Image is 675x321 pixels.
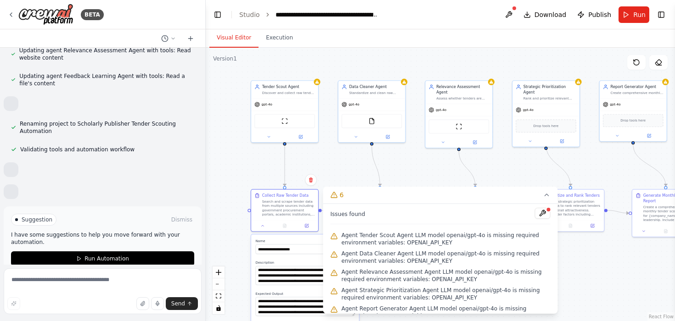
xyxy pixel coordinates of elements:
span: Run [633,10,646,19]
button: Send [166,297,198,310]
span: 6 [340,190,344,199]
div: Relevance Assessment AgentAssess whether tenders are relevant to {company_name} as a scholarly pu... [425,80,493,148]
g: Edge from 1076fc0c-8b6e-435d-ad88-52916785606b to 5410f0d2-b6f8-4260-97a6-e0a7c10216f7 [369,145,383,186]
button: No output available [559,222,582,229]
button: No output available [273,222,296,229]
div: Version 1 [213,55,237,62]
a: Studio [239,11,260,18]
button: Improve this prompt [7,297,20,310]
span: Updating agent Relevance Assessment Agent with tools: Read website content [19,47,194,61]
g: Edge from 72ebab5e-26e8-4bb3-9213-1851fec37e7c to 847b6f15-86a9-432b-bc02-104238e0ebbe [282,145,287,186]
a: React Flow attribution [649,314,674,319]
span: gpt-4o [610,102,620,106]
button: zoom out [213,278,225,290]
button: Hide left sidebar [211,8,224,21]
div: Report Generator Agent [611,84,664,89]
div: Standardize and clean raw tender data by extracting key metadata (deadlines, values, issuer detai... [349,91,402,95]
button: Click to speak your automation idea [151,297,164,310]
button: Execution [259,28,300,48]
div: Report Generator AgentCreate comprehensive monthly tender reports in professional format, includi... [599,80,667,142]
span: gpt-4o [262,102,272,106]
label: Description [256,260,355,265]
button: toggle interactivity [213,302,225,314]
img: ScrapeWebsiteTool [281,118,288,124]
span: gpt-4o [523,108,534,112]
div: Data Cleaner AgentStandardize and clean raw tender data by extracting key metadata (deadlines, va... [338,80,406,143]
button: fit view [213,290,225,302]
span: Agent Report Generator Agent LLM model openai/gpt-4o is missing required environment variables: O... [342,305,551,320]
span: Renaming project to Scholarly Publisher Tender Scouting Automation [20,120,194,135]
label: Expected Output [256,292,355,296]
div: Collect Raw Tender DataSearch and scrape tender data from multiple sources including government p... [251,189,319,232]
img: Logo [18,4,73,25]
img: FileReadTool [369,118,375,124]
div: Discover and collect raw tender data from multiple sources including government portals, academic... [262,91,315,95]
button: Dismiss [169,215,194,224]
button: zoom in [213,266,225,278]
button: Open in side panel [634,133,664,139]
div: Create comprehensive monthly tender reports in professional format, including executive summaries... [611,91,664,95]
div: Tender Scout AgentDiscover and collect raw tender data from multiple sources including government... [251,80,319,143]
p: I have some suggestions to help you move forward with your automation. [11,231,194,246]
button: Download [520,6,570,23]
span: Drop tools here [534,123,559,129]
div: BETA [81,9,104,20]
g: Edge from a6379d0e-9123-4054-8854-012b0bf83d45 to 69177225-40ca-4737-aeff-b250f243d2a8 [630,144,669,186]
button: Open in side panel [297,222,316,229]
div: Rank and prioritize relevant tenders by strategic fit, urgency, and business value using predefin... [523,96,576,100]
div: Strategic Prioritization Agent [523,84,576,95]
button: Delete node [305,174,317,186]
div: Prioritize and Rank Tenders [548,193,600,199]
button: Show right sidebar [655,8,668,21]
button: Publish [574,6,615,23]
span: Send [171,300,185,307]
button: Run Automation [11,251,194,266]
div: Assess whether tenders are relevant to {company_name} as a scholarly publisher by analyzing tende... [436,96,489,100]
div: Data Cleaner Agent [349,84,402,89]
div: Collect Raw Tender Data [262,193,309,199]
div: Strategic Prioritization AgentRank and prioritize relevant tenders by strategic fit, urgency, and... [512,80,580,147]
button: Open in side panel [583,222,602,229]
span: Updating agent Feedback Learning Agent with tools: Read a file's content [19,72,194,87]
span: Publish [588,10,611,19]
div: React Flow controls [213,266,225,314]
g: Edge from 28ff5591-2a0c-4fba-8310-6ad4d0bb0a0b to 8fda0088-b24f-447a-9214-f5131149b5e0 [456,151,478,186]
g: Edge from 847b6f15-86a9-432b-bc02-104238e0ebbe to 5410f0d2-b6f8-4260-97a6-e0a7c10216f7 [322,208,343,216]
button: Open in side panel [372,133,403,140]
span: Agent Strategic Prioritization Agent LLM model openai/gpt-4o is missing required environment vari... [342,287,551,301]
span: Agent Relevance Assessment Agent LLM model openai/gpt-4o is missing required environment variable... [342,268,551,283]
button: Upload files [136,297,149,310]
span: gpt-4o [436,108,446,112]
span: Validating tools and automation workflow [20,146,135,153]
button: Start a new chat [183,33,198,44]
span: Agent Tender Scout Agent LLM model openai/gpt-4o is missing required environment variables: OPENA... [342,232,551,246]
button: Open in side panel [460,139,490,145]
span: Issues found [331,210,366,218]
span: gpt-4o [349,102,359,106]
div: Apply strategic prioritization criteria to rank relevant tenders by overall attractiveness. Consi... [548,199,601,217]
div: Search and scrape tender data from multiple sources including government procurement portals, aca... [262,199,315,217]
button: Switch to previous chat [157,33,180,44]
span: Agent Data Cleaner Agent LLM model openai/gpt-4o is missing required environment variables: OPENA... [342,250,551,265]
button: 6 [323,187,558,204]
div: Prioritize and Rank TendersApply strategic prioritization criteria to rank relevant tenders by ov... [536,189,604,232]
div: Tender Scout Agent [262,84,315,89]
span: Run Automation [84,255,129,262]
span: Download [534,10,567,19]
nav: breadcrumb [239,10,379,19]
div: Relevance Assessment Agent [436,84,489,95]
g: Edge from e9fd4302-0ec1-4e2e-a7e1-1a00e251f042 to 69177225-40ca-4737-aeff-b250f243d2a8 [607,208,629,216]
g: Edge from 70c47169-5252-457f-b415-a67889e70e4a to e9fd4302-0ec1-4e2e-a7e1-1a00e251f042 [543,144,573,186]
button: Open in side panel [546,138,577,144]
button: Visual Editor [209,28,259,48]
span: Drop tools here [620,118,646,123]
button: Run [619,6,649,23]
button: Open in side panel [285,133,316,140]
span: Suggestion [22,216,52,223]
img: ScrapeWebsiteTool [456,123,462,130]
label: Name [256,239,355,243]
